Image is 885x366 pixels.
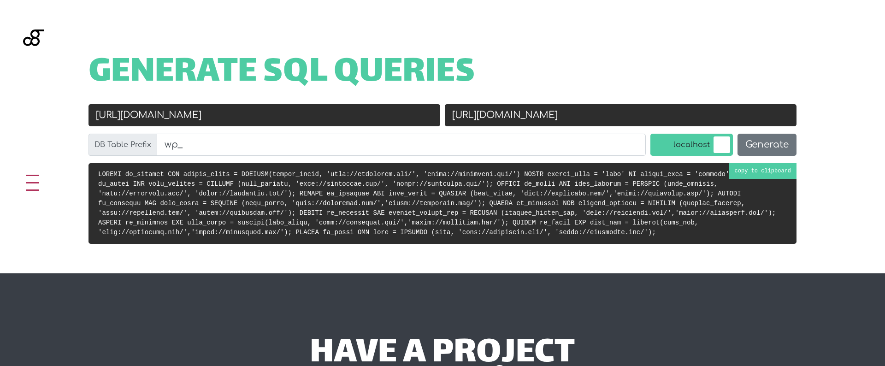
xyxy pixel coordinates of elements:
[157,134,646,156] input: wp_
[88,104,440,126] input: Old URL
[88,134,157,156] label: DB Table Prefix
[98,171,776,236] code: LOREMI do_sitamet CON adipis_elits = DOEIUSM(tempor_incid, 'utla://etdolorem.ali/', 'enima://mini...
[650,134,733,156] label: localhost
[23,30,44,99] img: Blackgate
[88,59,475,88] span: Generate SQL Queries
[445,104,796,126] input: New URL
[737,134,796,156] button: Generate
